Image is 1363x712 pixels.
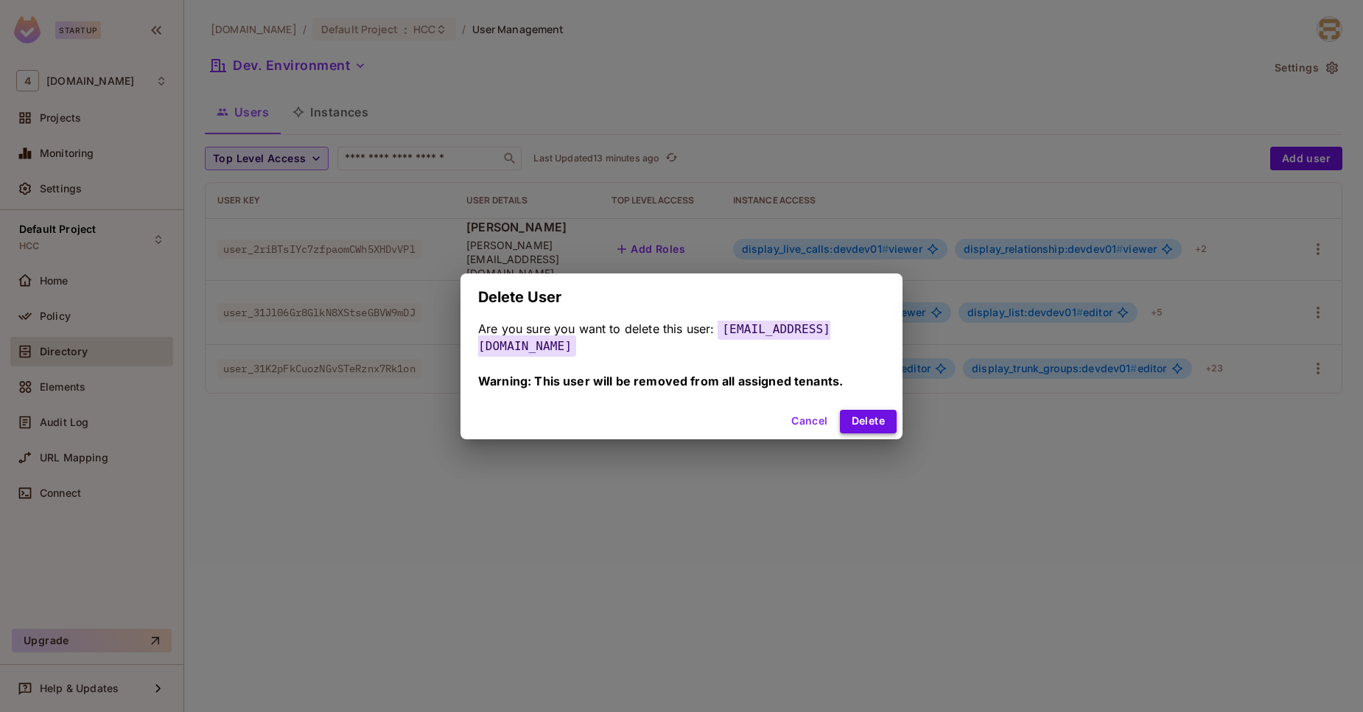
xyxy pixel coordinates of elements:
button: Cancel [785,410,833,433]
h2: Delete User [460,273,903,321]
span: Are you sure you want to delete this user: [478,321,714,336]
span: Warning: This user will be removed from all assigned tenants. [478,374,843,388]
span: [EMAIL_ADDRESS][DOMAIN_NAME] [478,318,830,357]
button: Delete [840,410,897,433]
